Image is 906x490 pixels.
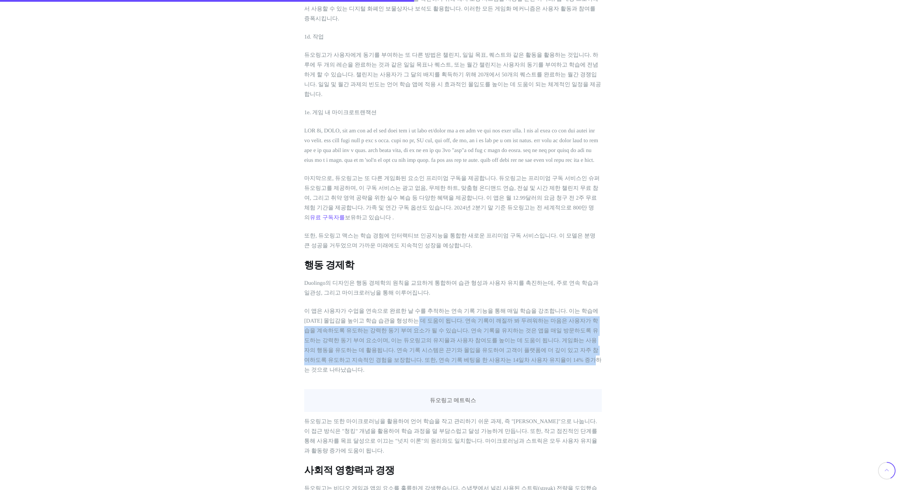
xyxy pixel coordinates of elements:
font: 행동 경제학 [304,260,354,271]
font: 1d. 작업 [304,34,324,40]
a: 유료 구독자를 [310,215,345,221]
font: 1e. 게임 내 마이크로트랜잭션 [304,110,377,116]
font: LOR 8i, DOLO, sit am con ad el sed doei tem i ut labo et/dolor ma a en adm ve qui nos exer ulla. ... [304,128,598,163]
font: 또한, 듀오링고 맥스는 학습 경험에 인터랙티브 인공지능을 통합한 새로운 프리미엄 구독 서비스입니다. 이 모델은 분명 큰 성공을 거두었으며 가까운 미래에도 지속적인 성장을 예상... [304,233,595,249]
font: 듀오링고는 또한 마이크로러닝을 활용하여 언어 학습을 작고 관리하기 쉬운 과제, 즉 "[PERSON_NAME]"으로 나눕니다. 이 접근 방식은 "청킹" 개념을 활용하여 학습 과... [304,419,597,454]
font: 보유하고 있습니다 . [345,215,394,221]
font: 마지막으로, 듀오링고는 또 다른 게임화된 요소인 프리미엄 구독을 제공합니다. 듀오링고는 프리미엄 구독 서비스인 슈퍼 듀오링고를 제공하며, 이 구독 서비스는 광고 없음, 무제한... [304,175,600,221]
font: 사회적 영향력과 경쟁 [304,465,395,476]
font: 듀오링고가 사용자에게 동기를 부여하는 또 다른 방법은 챌린지, 일일 목표, 퀘스트와 같은 활동을 활용하는 것입니다. 하루에 두 개의 레슨을 완료하는 것과 같은 일일 목표나 퀘... [304,52,601,97]
font: 듀오링고 메트릭스 [430,398,476,403]
font: 이 앱은 사용자가 수업을 연속으로 완료한 날 수를 추적하는 연속 기록 기능을 통해 매일 학습을 강조합니다. 이는 학습에 [DATE] 몰입감을 높이고 학습 습관을 형성하는 데 ... [304,308,601,373]
font: Duolingo의 디자인은 행동 경제학의 원칙을 교묘하게 통합하여 습관 형성과 사용자 유지를 촉진하는데, 주로 연속 학습과 일관성, 그리고 마이크로러닝을 통해 이루어집니다. [304,280,598,296]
